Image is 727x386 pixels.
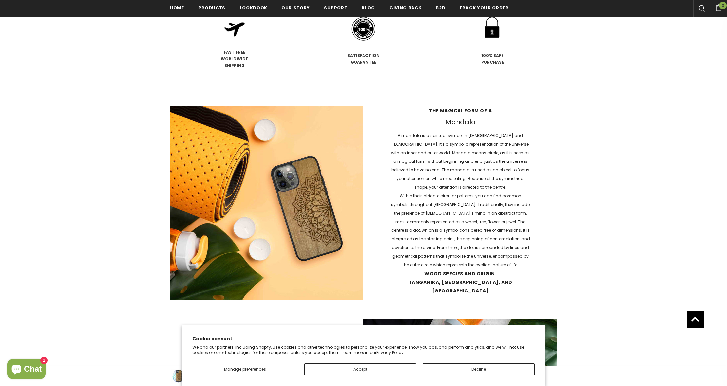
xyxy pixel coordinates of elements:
span: B2B [436,5,445,11]
span: Track your order [459,5,508,11]
p: Within their intricate circular patterns, you can find common symbols throughout [GEOGRAPHIC_DATA... [391,192,530,269]
strong: 100% SAFE [481,53,504,58]
img: Mandala Phone Case Yoga Mat Flatlay [170,106,363,300]
p: A mandala is a spiritual symbol in [DEMOGRAPHIC_DATA] and [DEMOGRAPHIC_DATA]. It's a symbolic rep... [391,131,530,192]
span: Manage preferences [224,366,266,372]
strong: The magical form of a [391,107,530,114]
span: Blog [362,5,375,11]
button: Accept [304,363,416,375]
inbox-online-store-chat: Shopify online store chat [5,359,48,381]
a: Privacy Policy [376,350,404,355]
button: Decline [423,363,535,375]
strong: SATISFACTION [347,53,380,58]
span: Our Story [281,5,310,11]
h2: Cookie consent [192,335,535,342]
h3: Mandala [391,118,530,126]
button: Manage preferences [192,363,298,375]
span: 0 [719,2,727,9]
strong: GUARANTEE [351,59,376,65]
span: Products [198,5,225,11]
strong: SHIPPING [224,63,245,68]
span: Giving back [389,5,421,11]
span: Lookbook [240,5,267,11]
span: Home [170,5,184,11]
strong: WORLDWIDE [221,56,248,62]
strong: FAST FREE [224,49,245,55]
strong: WOOD SPECIES AND ORIGIN: Tanganika, [GEOGRAPHIC_DATA], and [GEOGRAPHIC_DATA] [391,269,530,295]
a: 0 [710,3,727,11]
span: support [324,5,348,11]
strong: PURCHASE [481,59,504,65]
p: We and our partners, including Shopify, use cookies and other technologies to personalize your ex... [192,345,535,355]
